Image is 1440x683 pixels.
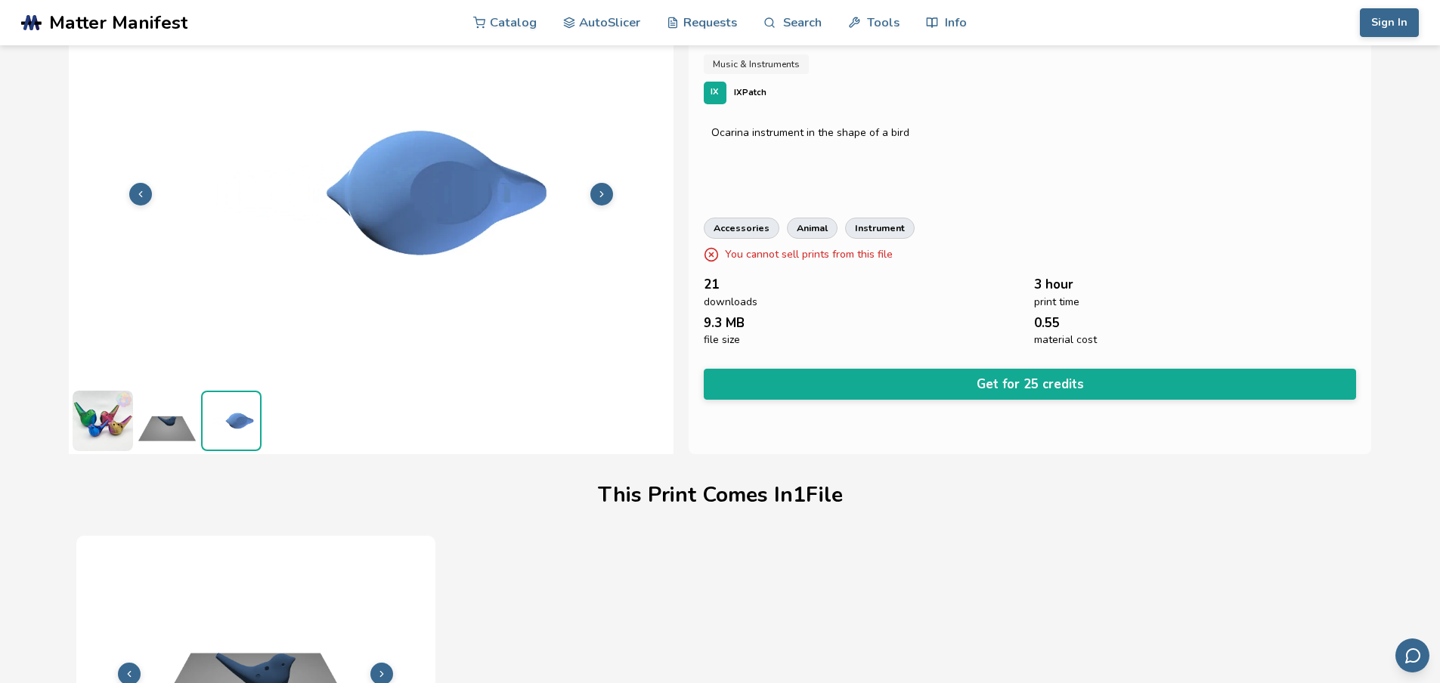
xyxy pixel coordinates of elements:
span: 21 [704,277,719,292]
div: Ocarina instrument in the shape of a bird [711,127,1349,139]
a: accessories [704,218,779,239]
img: bird_ocarina_3D_Preview [203,392,260,450]
a: instrument [845,218,915,239]
span: 3 hour [1034,277,1073,292]
span: file size [704,334,740,346]
button: Send feedback via email [1395,638,1429,672]
p: You cannot sell prints from this file [725,246,893,262]
span: 0.55 [1034,316,1060,330]
button: Get for 25 credits [704,369,1357,400]
span: material cost [1034,334,1097,346]
a: animal [787,218,838,239]
span: downloads [704,296,757,308]
img: bird_ocarina_Print_Bed_Preview [137,391,197,451]
span: Matter Manifest [49,12,187,33]
span: 9.3 MB [704,316,745,330]
h1: This Print Comes In 1 File [598,484,843,507]
span: print time [1034,296,1079,308]
button: Sign In [1360,8,1419,37]
p: IXPatch [734,85,766,100]
span: IX [711,88,719,97]
a: Music & Instruments [704,54,809,74]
